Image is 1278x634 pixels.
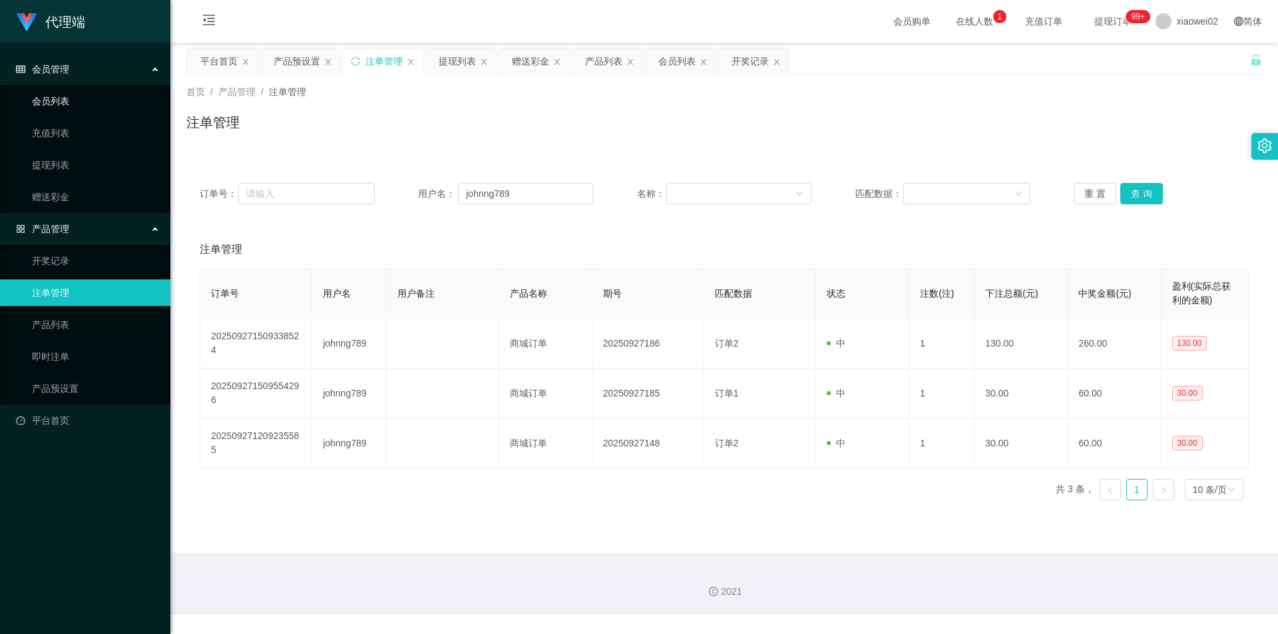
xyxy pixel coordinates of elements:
i: 图标: down [1014,190,1022,199]
a: 产品列表 [32,311,160,338]
i: 图标: menu-fold [186,1,232,43]
img: logo.9652507e.png [16,13,37,32]
i: 图标: down [795,190,803,199]
td: johnng789 [312,369,387,418]
a: 图标: dashboard平台首页 [16,407,160,434]
a: 提现列表 [32,152,160,178]
span: 名称： [637,187,666,201]
span: 提现订单 [1088,17,1138,26]
td: 20250927185 [592,369,704,418]
div: 产品预设置 [274,49,320,74]
a: 开奖记录 [32,247,160,274]
td: 1 [909,369,974,418]
span: 订单号： [200,187,238,201]
span: 订单2 [715,338,739,349]
a: 注单管理 [32,279,160,306]
span: 状态 [827,288,845,299]
i: 图标: table [16,65,25,74]
span: 盈利(实际总获利的金额) [1172,281,1231,305]
li: 下一页 [1153,479,1174,500]
td: 60.00 [1068,369,1161,418]
td: 202509271509338524 [200,319,312,369]
td: johnng789 [312,319,387,369]
td: 商城订单 [499,369,592,418]
span: 中奖金额(元) [1078,288,1131,299]
i: 图标: left [1106,486,1114,494]
td: 202509271509554296 [200,369,312,418]
span: 注数(注) [920,288,954,299]
i: 图标: close [553,58,561,66]
span: 首页 [186,86,205,97]
i: 图标: close [324,58,332,66]
td: 30.00 [974,418,1068,468]
div: 平台首页 [200,49,238,74]
a: 赠送彩金 [32,184,160,210]
td: 130.00 [974,319,1068,369]
div: 10 条/页 [1193,480,1227,500]
button: 查 询 [1120,183,1163,204]
div: 产品列表 [585,49,622,74]
i: 图标: close [242,58,250,66]
td: 60.00 [1068,418,1161,468]
span: 产品名称 [510,288,547,299]
input: 请输入 [458,183,593,204]
sup: 1209 [1126,10,1150,23]
td: johnng789 [312,418,387,468]
td: 1 [909,418,974,468]
h1: 注单管理 [186,112,240,132]
div: 赠送彩金 [512,49,549,74]
td: 商城订单 [499,418,592,468]
span: 用户名 [323,288,351,299]
td: 1 [909,319,974,369]
span: 产品管理 [16,224,69,234]
span: 用户名： [418,187,458,201]
span: 30.00 [1172,386,1203,400]
span: 注单管理 [200,241,242,257]
sup: 1 [993,10,1006,23]
td: 30.00 [974,369,1068,418]
i: 图标: close [700,58,708,66]
a: 产品预设置 [32,375,160,402]
div: 注单管理 [365,49,403,74]
i: 图标: global [1234,17,1243,26]
i: 图标: copyright [709,587,718,596]
p: 1 [997,10,1002,23]
li: 共 3 条， [1056,479,1094,500]
i: 图标: appstore-o [16,224,25,234]
div: 会员列表 [658,49,696,74]
span: / [210,86,213,97]
span: 期号 [603,288,622,299]
span: / [261,86,264,97]
a: 代理端 [16,16,85,27]
td: 20250927148 [592,418,704,468]
div: 开奖记录 [732,49,769,74]
span: 中 [827,388,845,398]
span: 130.00 [1172,336,1207,351]
span: 充值订单 [1018,17,1069,26]
button: 重 置 [1074,183,1116,204]
li: 1 [1126,479,1148,500]
span: 匹配数据 [715,288,752,299]
td: 商城订单 [499,319,592,369]
h1: 代理端 [45,1,85,43]
i: 图标: unlock [1250,54,1262,66]
div: 2021 [181,585,1267,599]
td: 260.00 [1068,319,1161,369]
td: 20250927186 [592,319,704,369]
input: 请输入 [238,183,374,204]
a: 即时注单 [32,343,160,370]
span: 30.00 [1172,436,1203,450]
li: 上一页 [1100,479,1121,500]
i: 图标: close [626,58,634,66]
span: 匹配数据： [855,187,903,201]
span: 中 [827,338,845,349]
span: 在线人数 [949,17,1000,26]
span: 订单2 [715,438,739,448]
span: 注单管理 [269,86,306,97]
td: 202509271209235585 [200,418,312,468]
span: 会员管理 [16,64,69,75]
span: 订单1 [715,388,739,398]
i: 图标: down [1227,486,1235,495]
a: 充值列表 [32,120,160,146]
i: 图标: right [1160,486,1168,494]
